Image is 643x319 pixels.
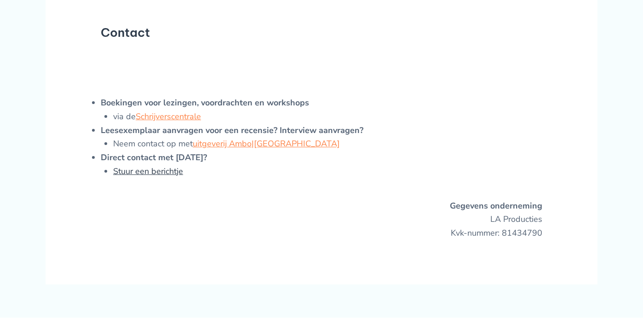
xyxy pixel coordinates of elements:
li: Neem contact op met [113,137,542,151]
strong: Boekingen voor lezingen, voordrachten en workshops [101,97,309,108]
h1: Contact [101,25,542,40]
a: uitgeverij Ambo|[GEOGRAPHIC_DATA] [193,138,340,149]
a: Stuur een berichtje [113,166,183,177]
p: LA Producties Kvk-nummer: 81434790 [101,199,542,240]
a: Schrijverscentrale [136,111,201,122]
strong: Gegevens onderneming [450,200,542,211]
li: via de [113,110,542,124]
strong: Leesexemplaar aanvragen voor een recensie? Interview aanvragen? [101,125,363,136]
strong: Direct contact met [DATE]? [101,152,207,163]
